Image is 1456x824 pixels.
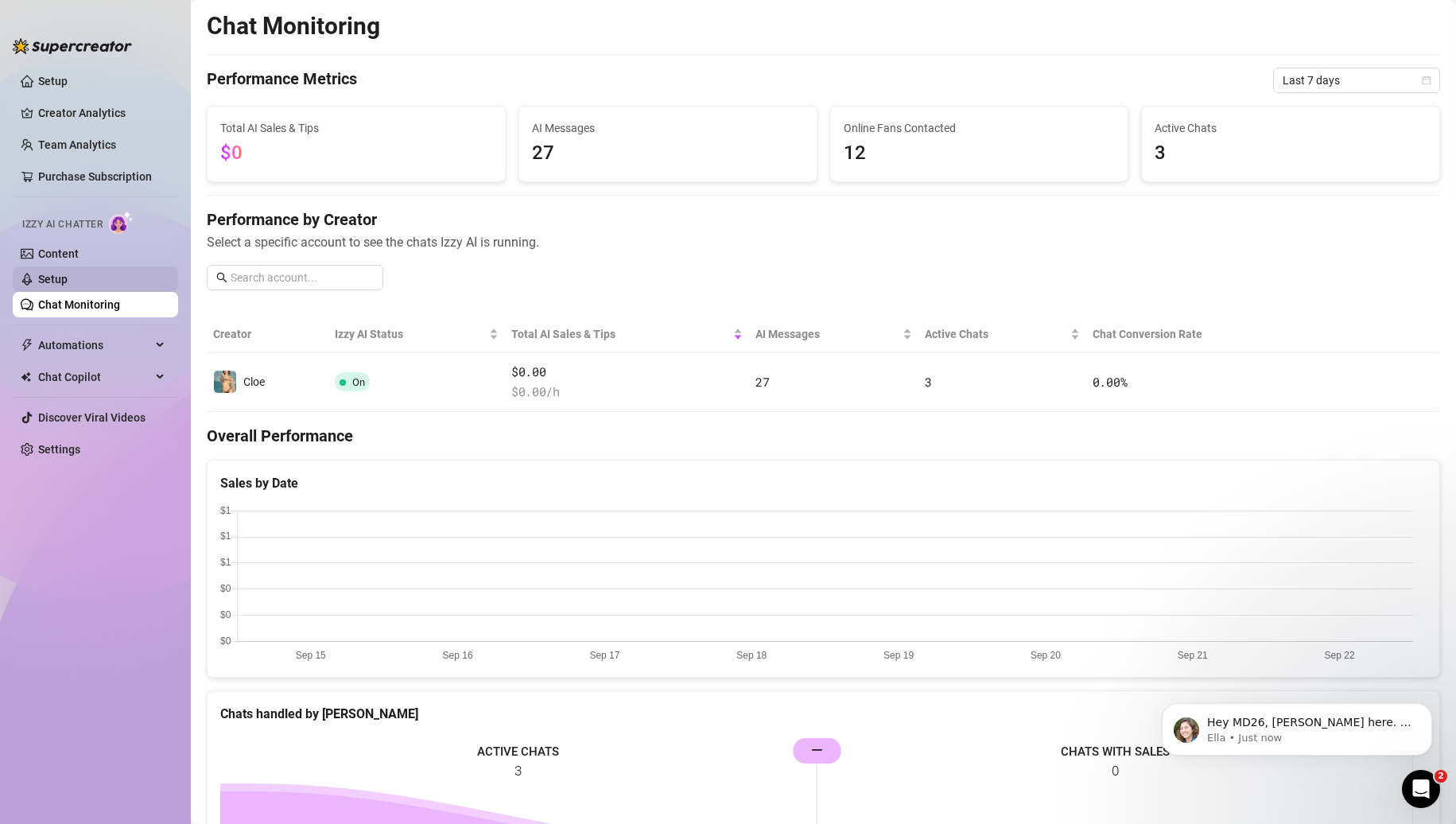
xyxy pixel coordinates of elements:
[38,164,165,189] a: Purchase Subscription
[231,269,374,286] input: Search account...
[13,38,132,54] img: logo-BBDzfeDw.svg
[1435,770,1447,783] span: 2
[1402,770,1440,808] iframe: Intercom live chat
[532,119,804,137] span: AI Messages
[844,138,1116,169] span: 12
[755,374,769,390] span: 27
[511,363,743,382] span: $0.00
[207,425,1440,447] h4: Overall Performance
[22,217,103,232] span: Izzy AI Chatter
[532,138,804,169] span: 27
[38,332,151,358] span: Automations
[918,316,1086,353] th: Active Chats
[109,211,134,234] img: AI Chatter
[38,138,116,151] a: Team Analytics
[243,375,265,388] span: Cloe
[844,119,1116,137] span: Online Fans Contacted
[335,325,486,343] span: Izzy AI Status
[505,316,749,353] th: Total AI Sales & Tips
[1093,374,1128,390] span: 0.00 %
[749,316,918,353] th: AI Messages
[1138,670,1456,781] iframe: Intercom notifications message
[1422,76,1431,85] span: calendar
[21,371,31,383] img: Chat Copilot
[214,371,236,393] img: Cloe
[207,316,328,353] th: Creator
[220,704,1427,724] div: Chats handled by [PERSON_NAME]
[38,364,151,390] span: Chat Copilot
[511,325,730,343] span: Total AI Sales & Tips
[38,443,80,456] a: Settings
[925,325,1067,343] span: Active Chats
[511,383,743,402] span: $ 0.00 /h
[38,411,146,424] a: Discover Viral Videos
[38,247,79,260] a: Content
[38,273,68,286] a: Setup
[207,68,357,93] h4: Performance Metrics
[220,473,1427,493] div: Sales by Date
[207,11,380,41] h2: Chat Monitoring
[925,374,932,390] span: 3
[38,298,120,311] a: Chat Monitoring
[220,119,492,137] span: Total AI Sales & Tips
[38,75,68,87] a: Setup
[1155,119,1427,137] span: Active Chats
[38,100,165,126] a: Creator Analytics
[352,376,365,388] span: On
[328,316,505,353] th: Izzy AI Status
[1155,138,1427,169] span: 3
[216,272,227,283] span: search
[21,339,33,352] span: thunderbolt
[220,142,243,164] span: $0
[755,325,899,343] span: AI Messages
[1086,316,1317,353] th: Chat Conversion Rate
[1283,68,1431,92] span: Last 7 days
[207,208,1440,231] h4: Performance by Creator
[207,232,1440,252] span: Select a specific account to see the chats Izzy AI is running.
